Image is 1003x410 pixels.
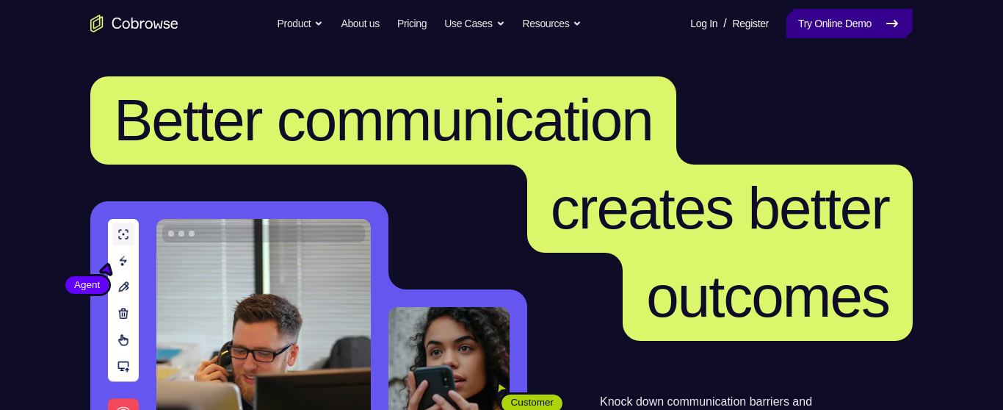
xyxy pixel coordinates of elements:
[690,9,717,38] a: Log In
[523,9,582,38] button: Resources
[114,87,653,153] span: Better communication
[723,15,726,32] span: /
[341,9,379,38] a: About us
[90,15,178,32] a: Go to the home page
[397,9,427,38] a: Pricing
[786,9,913,38] a: Try Online Demo
[444,9,504,38] button: Use Cases
[733,9,769,38] a: Register
[646,264,889,329] span: outcomes
[278,9,324,38] button: Product
[551,176,889,241] span: creates better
